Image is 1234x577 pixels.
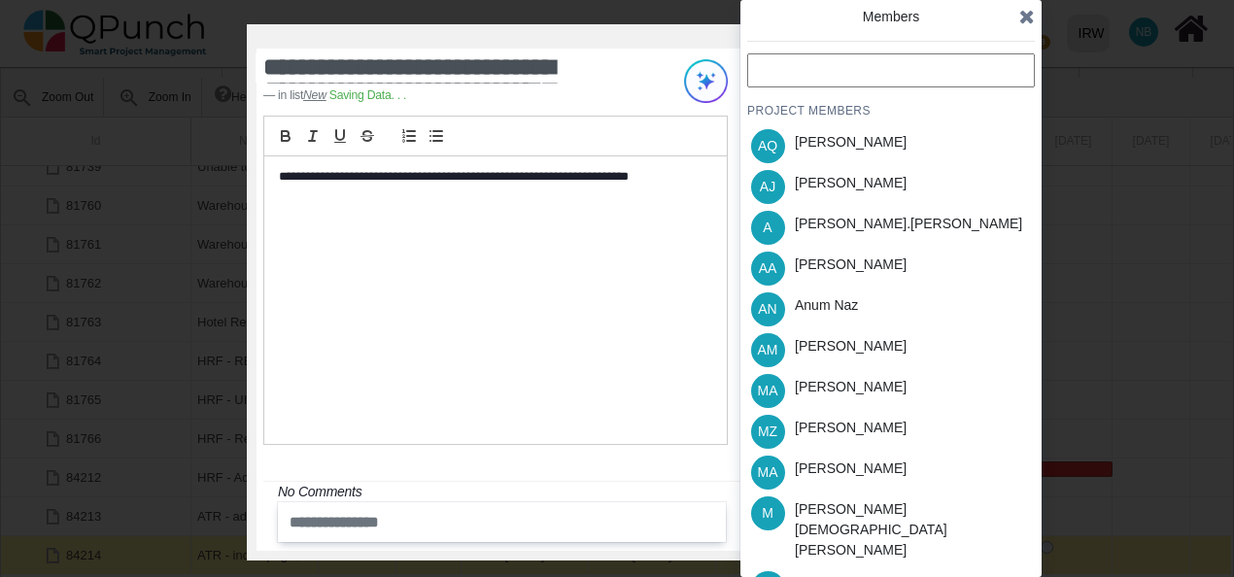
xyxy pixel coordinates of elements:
span: MA [758,465,778,479]
u: New [303,88,326,102]
span: MA [758,384,778,397]
span: . [397,88,400,102]
span: Aamar Qayum [751,129,785,163]
span: AA [759,261,777,275]
span: Morufu Adesanya [751,456,785,490]
cite: Source Title [303,88,326,102]
span: A [763,221,771,234]
span: Mohammed Zabhier [751,415,785,449]
div: [PERSON_NAME].[PERSON_NAME] [795,214,1022,234]
i: No Comments [278,484,361,499]
span: M [762,506,773,520]
span: . [403,88,406,102]
h4: PROJECT MEMBERS [747,103,1035,119]
span: . [392,88,394,102]
div: [PERSON_NAME] [795,132,907,153]
div: [PERSON_NAME][DEMOGRAPHIC_DATA][PERSON_NAME] [795,499,1028,560]
div: Anum Naz [795,295,858,316]
span: Saving Data [329,88,406,102]
img: Try writing with AI [684,59,728,103]
span: AJ [760,180,775,193]
span: Mahmood Ashraf [751,374,785,408]
span: AM [758,343,778,356]
span: Anum Naz [751,292,785,326]
div: [PERSON_NAME] [795,173,907,193]
span: AQ [758,139,777,153]
span: Ahad Ahmed Taji [751,252,785,286]
span: AN [758,302,776,316]
div: [PERSON_NAME] [795,418,907,438]
div: [PERSON_NAME] [795,458,907,479]
span: Asad Malik [751,333,785,367]
span: MZ [758,424,777,438]
span: Muhammad.shoaib [751,496,785,530]
span: Abdullah Jahangir [751,170,785,204]
div: [PERSON_NAME] [795,377,907,397]
div: [PERSON_NAME] [795,255,907,275]
footer: in list [263,86,645,104]
div: [PERSON_NAME] [795,336,907,356]
span: Adil.shahzad [751,211,785,245]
